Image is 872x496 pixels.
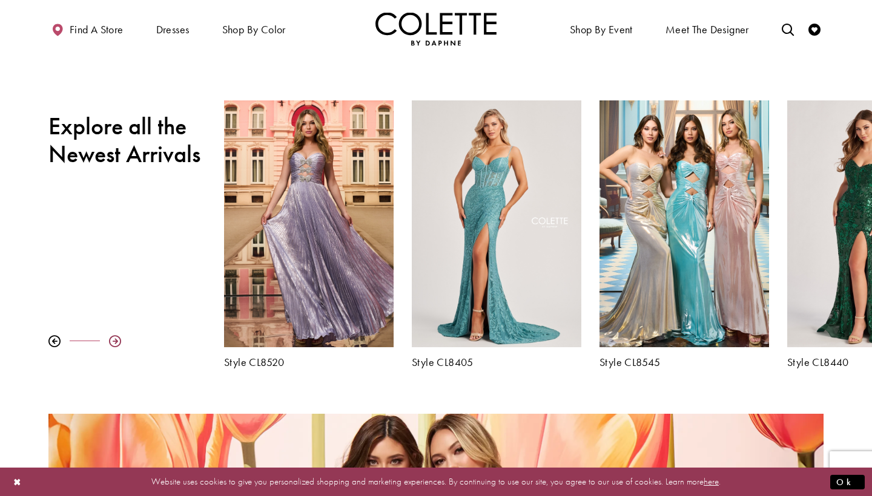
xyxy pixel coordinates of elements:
[805,12,824,45] a: Check Wishlist
[830,474,865,489] button: Submit Dialog
[662,12,752,45] a: Meet the designer
[704,475,719,488] a: here
[403,91,590,377] div: Colette by Daphne Style No. CL8405
[224,100,394,347] a: Visit Colette by Daphne Style No. CL8520 Page
[599,100,769,347] a: Visit Colette by Daphne Style No. CL8545 Page
[7,471,28,492] button: Close Dialog
[48,113,206,168] h2: Explore all the Newest Arrivals
[779,12,797,45] a: Toggle search
[70,24,124,36] span: Find a store
[375,12,497,45] a: Visit Home Page
[412,356,581,368] a: Style CL8405
[570,24,633,36] span: Shop By Event
[153,12,193,45] span: Dresses
[156,24,190,36] span: Dresses
[666,24,749,36] span: Meet the designer
[590,91,778,377] div: Colette by Daphne Style No. CL8545
[48,12,126,45] a: Find a store
[412,100,581,347] a: Visit Colette by Daphne Style No. CL8405 Page
[219,12,289,45] span: Shop by color
[222,24,286,36] span: Shop by color
[224,356,394,368] a: Style CL8520
[375,12,497,45] img: Colette by Daphne
[599,356,769,368] a: Style CL8545
[215,91,403,377] div: Colette by Daphne Style No. CL8520
[87,474,785,490] p: Website uses cookies to give you personalized shopping and marketing experiences. By continuing t...
[567,12,636,45] span: Shop By Event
